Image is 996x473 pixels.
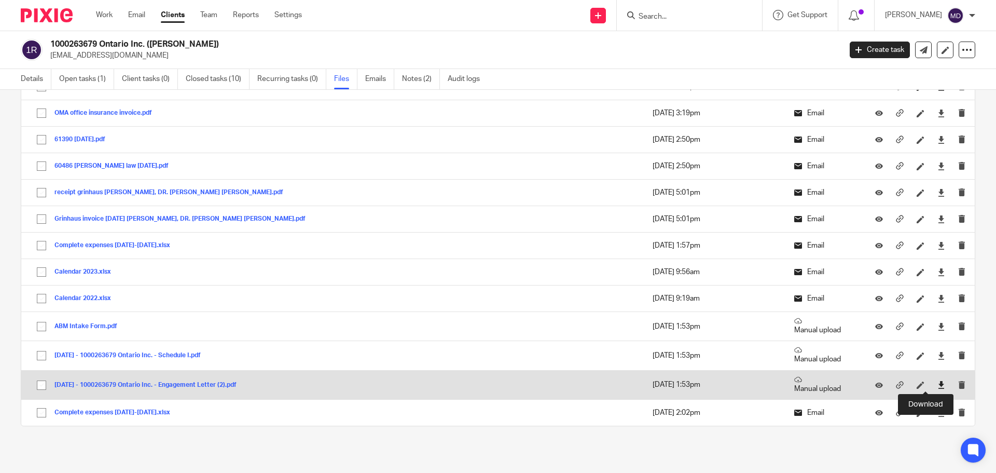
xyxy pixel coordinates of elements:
p: [DATE] 5:01pm [653,187,773,198]
img: svg%3E [21,39,43,61]
p: [DATE] 9:19am [653,293,773,304]
a: Download [937,134,945,145]
a: Emails [365,69,394,89]
img: Pixie [21,8,73,22]
p: [EMAIL_ADDRESS][DOMAIN_NAME] [50,50,834,61]
input: Select [32,346,51,366]
input: Select [32,375,51,395]
p: Email [794,240,850,251]
p: Email [794,408,850,418]
p: Manual upload [794,317,850,335]
p: [DATE] 5:01pm [653,214,773,224]
a: Open tasks (1) [59,69,114,89]
p: [DATE] 2:50pm [653,134,773,145]
p: [DATE] 3:19pm [653,108,773,118]
input: Select [32,403,51,423]
p: Email [794,134,850,145]
button: 60486 [PERSON_NAME] law [DATE].pdf [54,163,176,170]
a: Email [128,10,145,20]
a: Notes (2) [402,69,440,89]
button: [DATE] - 1000263679 Ontario Inc. - Schedule I.pdf [54,352,209,359]
input: Select [32,103,51,123]
input: Select [32,317,51,336]
a: Settings [274,10,302,20]
a: Details [21,69,51,89]
p: [DATE] 1:53pm [653,350,773,361]
a: Clients [161,10,185,20]
p: Manual upload [794,346,850,364]
p: [DATE] 1:53pm [653,321,773,332]
img: svg%3E [947,7,964,24]
button: ABM Intake Form.pdf [54,323,125,330]
a: Download [937,161,945,171]
span: Get Support [787,11,827,19]
a: Client tasks (0) [122,69,178,89]
p: Email [794,214,850,224]
p: Email [794,267,850,277]
a: Download [937,380,945,390]
p: Email [794,108,850,118]
a: Audit logs [448,69,488,89]
a: Create task [850,42,910,58]
p: Email [794,161,850,171]
p: Email [794,187,850,198]
button: [DATE] - 1000263679 Ontario Inc. - Engagement Letter (2).pdf [54,382,244,389]
button: Calendar 2023.xlsx [54,268,119,276]
button: Complete expenses [DATE]-[DATE].xlsx [54,242,178,249]
h2: 1000263679 Ontario Inc. ([PERSON_NAME]) [50,39,677,50]
p: [DATE] 2:02pm [653,408,773,418]
a: Download [937,267,945,277]
input: Select [32,236,51,255]
p: Manual upload [794,376,850,394]
a: Recurring tasks (0) [257,69,326,89]
a: Download [937,321,945,332]
input: Select [32,156,51,176]
input: Select [32,262,51,282]
button: OMA office insurance invoice.pdf [54,110,160,117]
a: Team [200,10,217,20]
a: Download [937,293,945,304]
a: Reports [233,10,259,20]
p: Email [794,293,850,304]
a: Files [334,69,357,89]
a: Download [937,214,945,224]
p: [DATE] 9:56am [653,267,773,277]
input: Select [32,209,51,229]
a: Work [96,10,113,20]
input: Search [638,12,731,22]
button: Grinhaus invoice [DATE] [PERSON_NAME], DR. [PERSON_NAME] [PERSON_NAME].pdf [54,215,313,223]
input: Select [32,130,51,150]
a: Download [937,240,945,251]
button: 61390 [DATE].pdf [54,136,113,143]
a: Download [937,187,945,198]
button: Complete expenses [DATE]-[DATE].xlsx [54,409,178,416]
input: Select [32,289,51,308]
button: receipt grinhaus [PERSON_NAME], DR. [PERSON_NAME] [PERSON_NAME].pdf [54,189,291,196]
a: Closed tasks (10) [186,69,250,89]
input: Select [32,183,51,202]
p: [DATE] 1:53pm [653,380,773,390]
a: Download [937,350,945,361]
p: [DATE] 2:50pm [653,161,773,171]
a: Download [937,108,945,118]
a: Download [937,408,945,418]
p: [PERSON_NAME] [885,10,942,20]
button: Calendar 2022.xlsx [54,295,119,302]
p: [DATE] 1:57pm [653,240,773,251]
